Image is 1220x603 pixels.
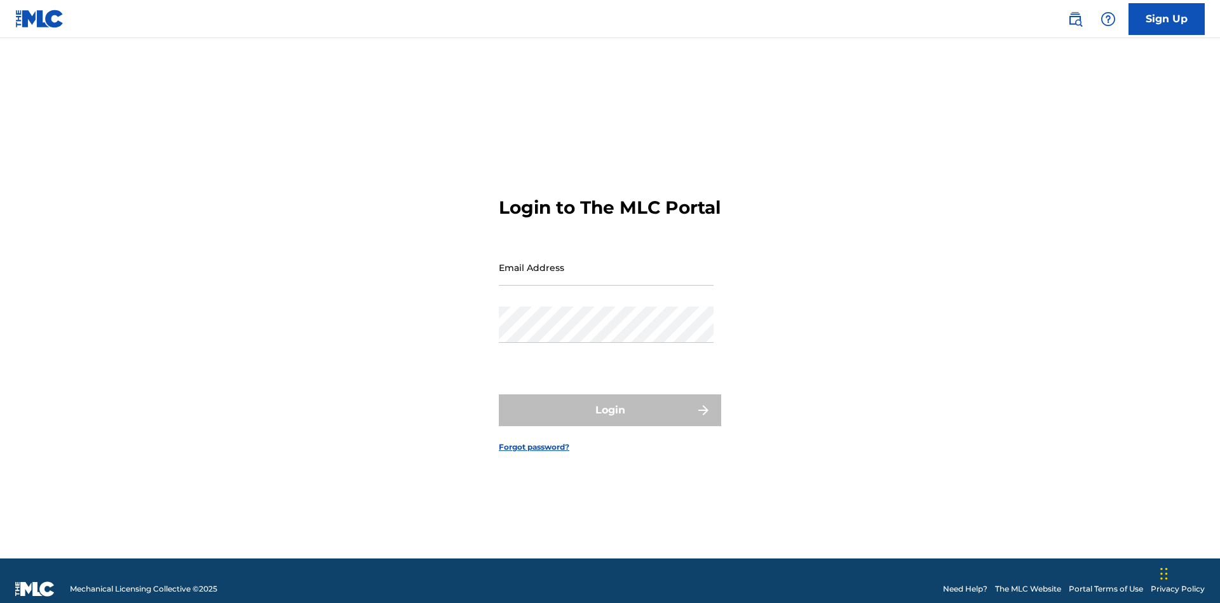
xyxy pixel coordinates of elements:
a: Portal Terms of Use [1069,583,1143,595]
a: Sign Up [1128,3,1205,35]
a: Public Search [1062,6,1088,32]
a: Privacy Policy [1151,583,1205,595]
img: logo [15,581,55,597]
iframe: Chat Widget [1156,542,1220,603]
img: MLC Logo [15,10,64,28]
span: Mechanical Licensing Collective © 2025 [70,583,217,595]
a: Need Help? [943,583,987,595]
a: The MLC Website [995,583,1061,595]
a: Forgot password? [499,441,569,453]
img: search [1067,11,1083,27]
div: Help [1095,6,1121,32]
div: Drag [1160,555,1168,593]
h3: Login to The MLC Portal [499,197,721,219]
img: help [1101,11,1116,27]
